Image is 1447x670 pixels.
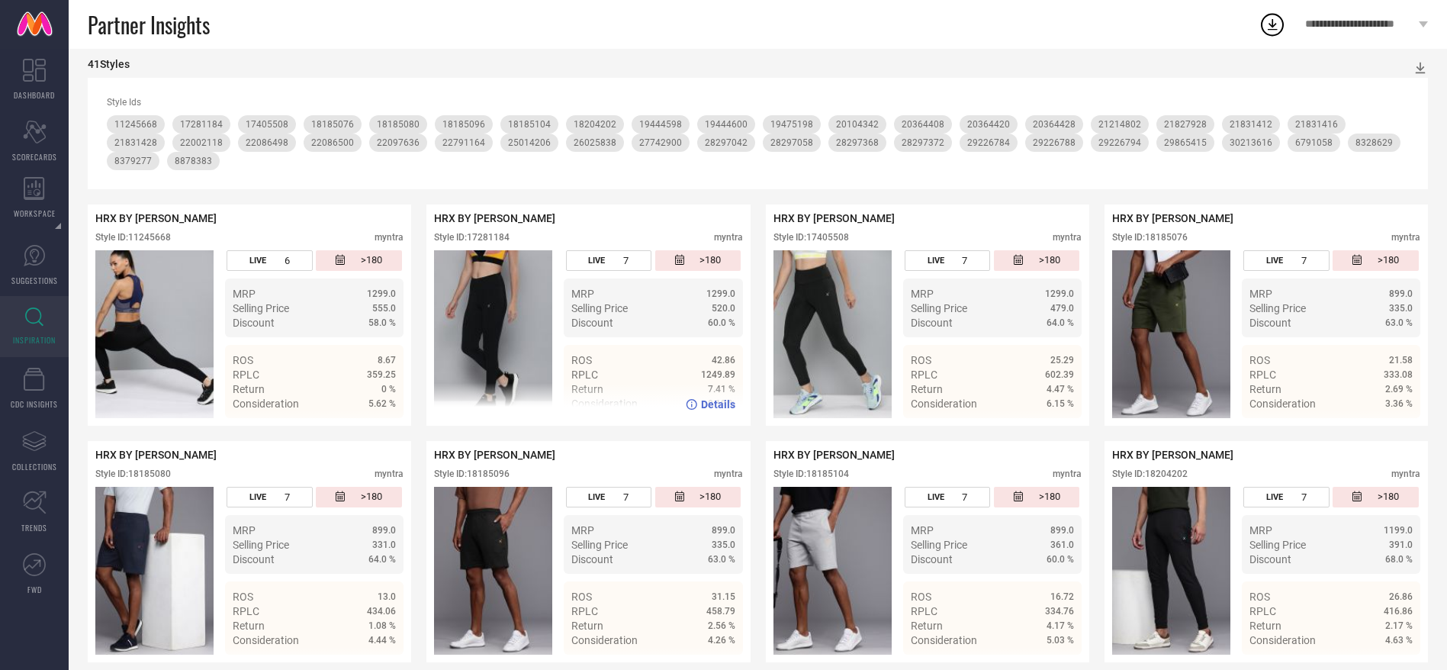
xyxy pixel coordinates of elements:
span: Return [911,620,943,632]
span: 31.15 [712,591,735,602]
span: CDC INSIGHTS [11,398,58,410]
span: 22086498 [246,137,288,148]
span: 17405508 [246,119,288,130]
span: 29226794 [1098,137,1141,148]
span: Consideration [571,634,638,646]
span: DASHBOARD [14,89,55,101]
div: Open download list [1259,11,1286,38]
span: Consideration [1249,398,1316,410]
span: MRP [233,288,256,300]
span: 335.0 [712,540,735,550]
span: >180 [699,491,721,504]
div: Number of days since the style was first listed on the platform [994,250,1079,271]
div: Number of days since the style was first listed on the platform [1333,250,1418,271]
div: Click to view image [95,487,214,655]
span: 60.0 % [708,317,735,328]
span: 8.67 [378,355,396,366]
span: HRX BY [PERSON_NAME] [1112,449,1233,461]
span: 29226784 [967,137,1010,148]
span: LIVE [1266,492,1283,502]
span: 1199.0 [1384,525,1413,536]
div: myntra [1053,469,1082,479]
span: 416.86 [1384,606,1413,617]
div: Number of days the style has been live on the platform [1243,250,1329,271]
div: Number of days the style has been live on the platform [905,250,990,271]
span: 335.0 [1389,303,1413,314]
span: >180 [1039,254,1060,267]
div: Click to view image [1112,487,1230,655]
span: 4.63 % [1385,635,1413,646]
span: 64.0 % [1047,317,1074,328]
span: HRX BY [PERSON_NAME] [773,212,895,224]
span: 479.0 [1050,303,1074,314]
span: Discount [1249,317,1291,329]
span: 18204202 [574,119,616,130]
span: RPLC [233,369,259,381]
div: Click to view image [434,250,552,418]
img: Style preview image [1112,487,1230,655]
div: Number of days the style has been live on the platform [227,250,312,271]
span: Discount [233,553,275,565]
span: Consideration [911,634,977,646]
span: 29226788 [1033,137,1076,148]
div: Number of days since the style was first listed on the platform [1333,487,1418,507]
span: 4.47 % [1047,384,1074,395]
span: 25.29 [1050,355,1074,366]
div: Number of days since the style was first listed on the platform [316,487,401,507]
span: 7 [285,491,290,503]
span: SCORECARDS [12,151,57,163]
span: MRP [1249,524,1272,536]
span: 11245668 [114,119,157,130]
span: ROS [911,591,931,603]
span: Consideration [911,398,977,410]
span: 6 [285,255,290,266]
span: >180 [361,491,382,504]
span: FWD [27,584,42,595]
span: 1299.0 [1045,288,1074,299]
span: 28297368 [836,137,879,148]
a: Details [1024,425,1074,437]
div: Click to view image [95,250,214,418]
div: myntra [1053,232,1082,243]
span: 22791164 [442,137,485,148]
span: ROS [233,354,253,366]
span: RPLC [1249,369,1276,381]
span: RPLC [571,605,598,617]
span: 8878383 [175,156,212,166]
span: Return [1249,620,1281,632]
span: 1.08 % [368,620,396,631]
span: 458.79 [706,606,735,617]
div: Click to view image [773,250,892,418]
span: 6.15 % [1047,398,1074,409]
span: Selling Price [571,302,628,314]
span: LIVE [928,256,944,266]
span: LIVE [588,492,605,502]
div: myntra [375,232,404,243]
span: 18185104 [508,119,551,130]
span: 361.0 [1050,540,1074,550]
span: 27742900 [639,137,682,148]
span: ROS [233,591,253,603]
div: Style Ids [107,97,1409,108]
div: Number of days the style has been live on the platform [1243,487,1329,507]
span: Selling Price [233,302,289,314]
img: Style preview image [95,487,214,655]
span: Selling Price [1249,302,1306,314]
span: Consideration [233,634,299,646]
span: 7 [623,491,629,503]
span: Details [701,398,735,411]
span: 2.69 % [1385,384,1413,395]
span: 5.62 % [368,398,396,409]
span: 331.0 [372,540,396,550]
div: myntra [1391,469,1420,479]
span: 63.0 % [708,554,735,565]
span: 4.26 % [708,635,735,646]
a: Details [1363,425,1413,437]
span: >180 [1039,491,1060,504]
div: Style ID: 18185080 [95,469,171,479]
span: 13.0 [378,591,396,602]
span: HRX BY [PERSON_NAME] [1112,212,1233,224]
span: LIVE [928,492,944,502]
span: Discount [911,317,953,329]
span: 899.0 [1050,525,1074,536]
